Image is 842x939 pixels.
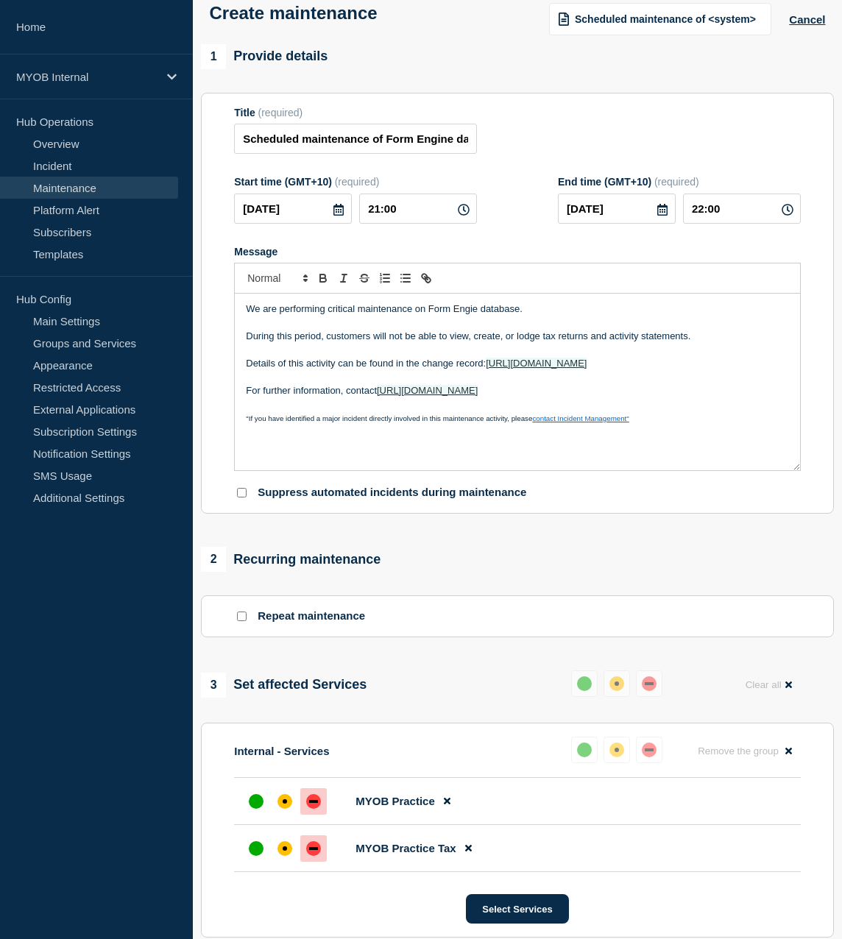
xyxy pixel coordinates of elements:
[246,357,789,370] p: Details of this activity can be found in the change record:
[642,676,657,691] div: down
[575,13,756,25] span: Scheduled maintenance of <system>
[558,194,676,224] input: YYYY-MM-DD
[636,737,662,763] button: down
[234,124,477,154] input: Title
[234,176,477,188] div: Start time (GMT+10)
[258,486,526,500] p: Suppress automated incidents during maintenance
[246,302,789,316] p: We are performing critical maintenance on Form Engie database.
[16,71,158,83] p: MYOB Internal
[306,841,321,856] div: down
[355,842,456,854] span: MYOB Practice Tax
[532,414,629,422] a: contact Incident Management"
[249,794,263,809] div: up
[571,670,598,697] button: up
[246,384,789,397] p: For further information, contact
[201,44,328,69] div: Provide details
[306,794,321,809] div: down
[609,743,624,757] div: affected
[201,673,226,698] span: 3
[201,44,226,69] span: 1
[604,670,630,697] button: affected
[558,176,801,188] div: End time (GMT+10)
[234,107,477,118] div: Title
[654,176,699,188] span: (required)
[246,414,532,422] span: "If you have identified a major incident directly involved in this maintenance activity, please
[201,547,381,572] div: Recurring maintenance
[249,841,263,856] div: up
[559,13,569,26] img: template icon
[258,609,365,623] p: Repeat maintenance
[359,194,477,224] input: HH:MM
[571,737,598,763] button: up
[234,246,801,258] div: Message
[241,269,313,287] span: Font size
[698,745,779,756] span: Remove the group
[789,13,825,26] button: Cancel
[689,737,801,765] button: Remove the group
[604,737,630,763] button: affected
[277,794,292,809] div: affected
[237,488,247,497] input: Suppress automated incidents during maintenance
[466,894,568,924] button: Select Services
[577,676,592,691] div: up
[683,194,801,224] input: HH:MM
[201,673,367,698] div: Set affected Services
[737,670,801,699] button: Clear all
[234,745,329,757] p: Internal - Services
[201,547,226,572] span: 2
[375,269,395,287] button: Toggle ordered list
[609,676,624,691] div: affected
[355,795,435,807] span: MYOB Practice
[258,107,303,118] span: (required)
[335,176,380,188] span: (required)
[333,269,354,287] button: Toggle italic text
[246,330,789,343] p: During this period, customers will not be able to view, create, or lodge tax returns and activity...
[642,743,657,757] div: down
[486,358,587,369] a: [URL][DOMAIN_NAME]
[354,269,375,287] button: Toggle strikethrough text
[210,3,378,24] h1: Create maintenance
[577,743,592,757] div: up
[636,670,662,697] button: down
[235,294,800,470] div: Message
[277,841,292,856] div: affected
[237,612,247,621] input: Repeat maintenance
[395,269,416,287] button: Toggle bulleted list
[377,385,478,396] a: [URL][DOMAIN_NAME]
[416,269,436,287] button: Toggle link
[234,194,352,224] input: YYYY-MM-DD
[313,269,333,287] button: Toggle bold text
